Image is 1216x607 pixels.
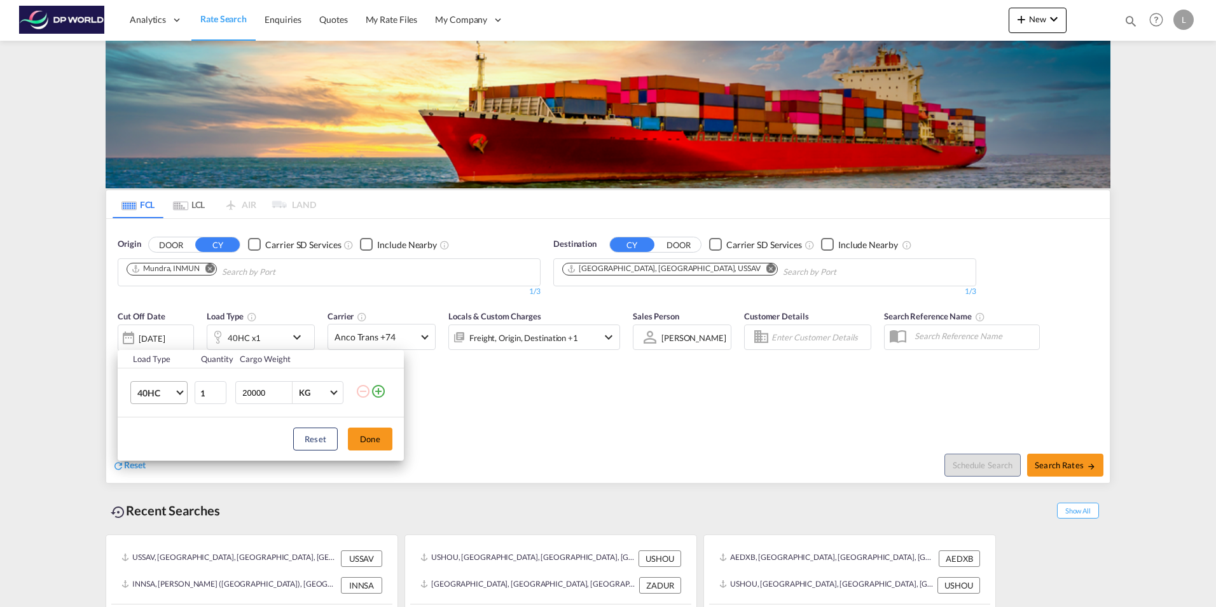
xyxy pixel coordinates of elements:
input: Enter Weight [241,382,292,403]
span: 40HC [137,387,174,400]
th: Quantity [193,350,233,368]
md-icon: icon-minus-circle-outline [356,384,371,399]
md-icon: icon-plus-circle-outline [371,384,386,399]
md-select: Choose: 40HC [130,381,188,404]
th: Load Type [118,350,193,368]
div: Cargo Weight [240,353,348,365]
input: Qty [195,381,226,404]
button: Done [348,428,392,450]
button: Reset [293,428,338,450]
div: KG [299,387,310,398]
